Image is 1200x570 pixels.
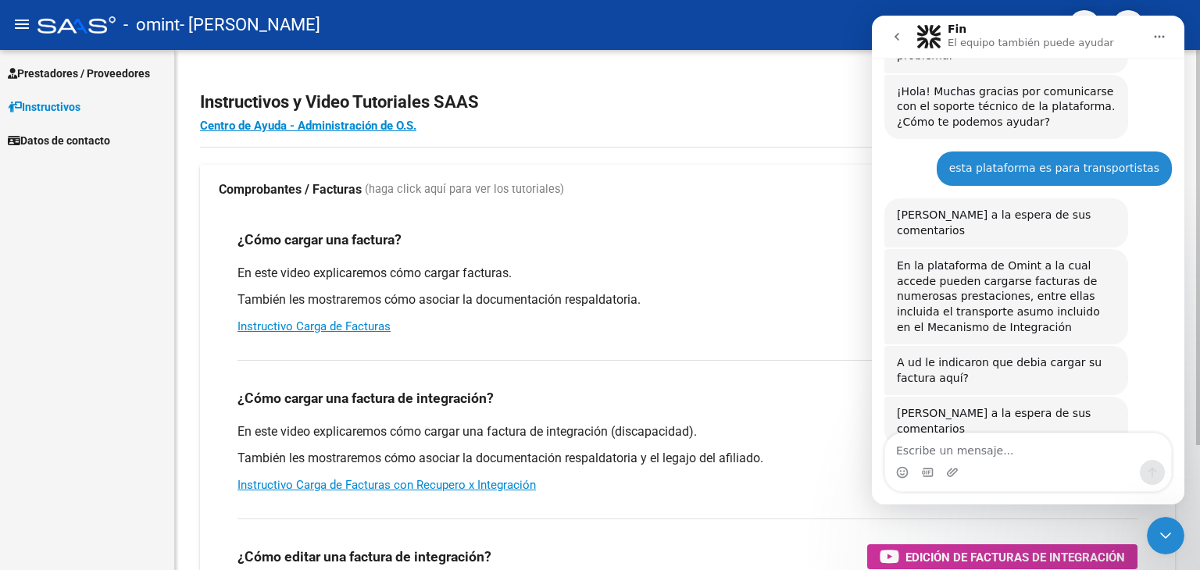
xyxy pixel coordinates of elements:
[180,8,320,42] span: - [PERSON_NAME]
[8,98,80,116] span: Instructivos
[365,181,564,198] span: (haga click aquí para ver los tutoriales)
[8,132,110,149] span: Datos de contacto
[872,16,1184,504] iframe: Intercom live chat
[237,387,494,409] h3: ¿Cómo cargar una factura de integración?
[200,87,1175,117] h2: Instructivos y Video Tutoriales SAAS
[1147,517,1184,554] iframe: Intercom live chat
[237,265,1137,282] p: En este video explicaremos cómo cargar facturas.
[237,546,491,568] h3: ¿Cómo editar una factura de integración?
[905,547,1125,567] span: Edición de Facturas de integración
[12,15,31,34] mat-icon: menu
[237,229,402,251] h3: ¿Cómo cargar una factura?
[200,119,416,133] a: Centro de Ayuda - Administración de O.S.
[867,544,1137,569] button: Edición de Facturas de integración
[237,291,1137,308] p: También les mostraremos cómo asociar la documentación respaldatoria.
[237,450,1137,467] p: También les mostraremos cómo asociar la documentación respaldatoria y el legajo del afiliado.
[8,65,150,82] span: Prestadores / Proveedores
[123,8,180,42] span: - omint
[237,319,391,333] a: Instructivo Carga de Facturas
[237,478,536,492] a: Instructivo Carga de Facturas con Recupero x Integración
[219,181,362,198] strong: Comprobantes / Facturas
[237,423,1137,440] p: En este video explicaremos cómo cargar una factura de integración (discapacidad).
[200,165,1175,215] mat-expansion-panel-header: Comprobantes / Facturas (haga click aquí para ver los tutoriales)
